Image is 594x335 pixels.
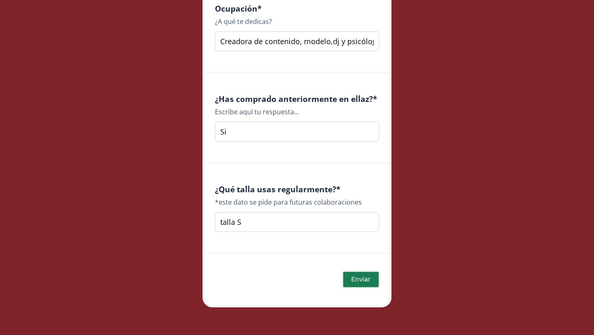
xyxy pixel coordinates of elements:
input: Type your answer here... [215,122,379,142]
div: *este dato se pide para futuras colaboraciones [215,197,379,207]
input: Type your answer here... [215,31,379,51]
button: Enviar [342,271,380,288]
h4: ¿Qué talla usas regularmente? * [215,184,379,194]
h4: ¿Has comprado anteriormente en ellaz? * [215,94,379,104]
input: Type your answer here... [215,212,379,232]
div: Escribe aquí tu respuesta... [215,107,379,117]
div: ¿A qué te dedicas? [215,17,379,26]
h4: Ocupación * [215,4,379,13]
